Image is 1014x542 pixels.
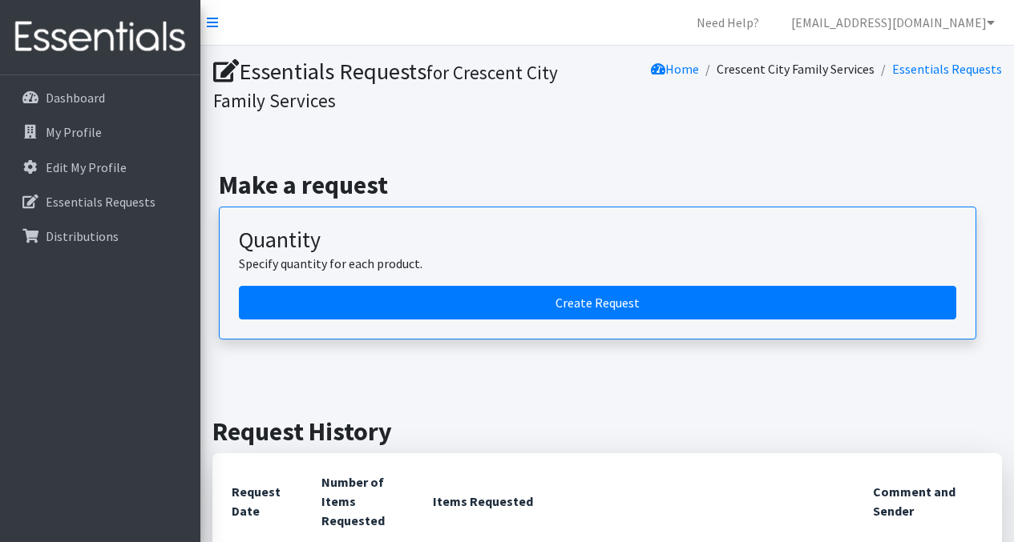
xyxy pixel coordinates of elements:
a: Dashboard [6,82,194,114]
h3: Quantity [239,227,956,254]
a: Need Help? [684,6,772,38]
a: Crescent City Family Services [717,61,875,77]
a: Essentials Requests [6,186,194,218]
a: Create a request by quantity [239,286,956,319]
p: Essentials Requests [46,194,156,210]
a: [EMAIL_ADDRESS][DOMAIN_NAME] [778,6,1008,38]
p: Dashboard [46,90,105,106]
h2: Request History [212,416,1002,447]
p: Distributions [46,228,119,244]
small: for Crescent City Family Services [213,61,558,112]
a: Distributions [6,220,194,252]
a: Home [651,61,699,77]
a: Edit My Profile [6,151,194,183]
img: HumanEssentials [6,10,194,64]
h1: Essentials Requests [213,58,602,113]
a: Essentials Requests [892,61,1002,77]
p: Specify quantity for each product. [239,254,956,273]
a: My Profile [6,116,194,148]
p: Edit My Profile [46,159,127,175]
h2: Make a request [219,170,996,200]
p: My Profile [46,124,102,140]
